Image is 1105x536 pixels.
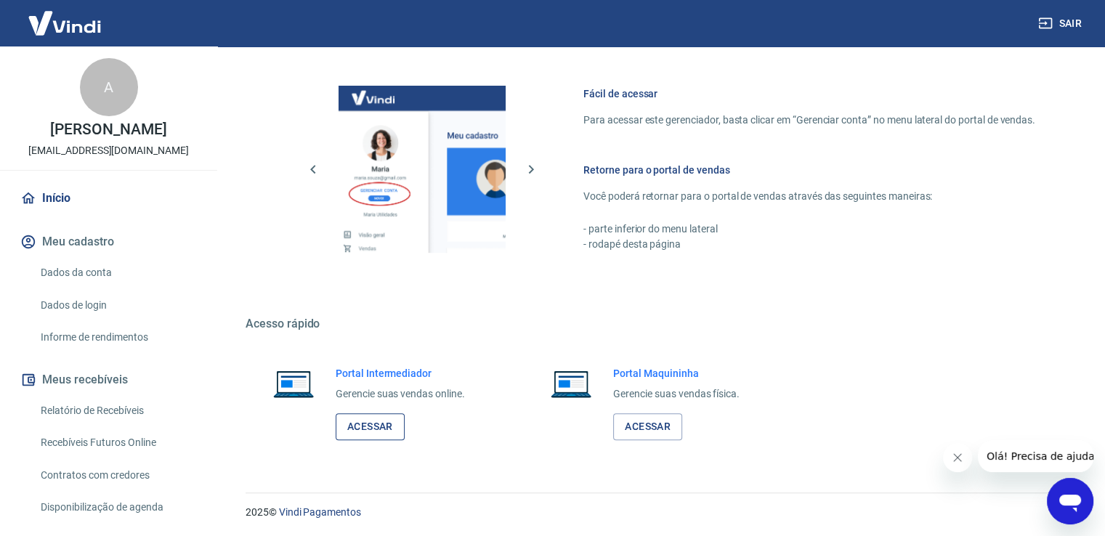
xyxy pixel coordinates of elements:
h6: Portal Intermediador [336,366,465,381]
a: Acessar [336,413,405,440]
p: Gerencie suas vendas online. [336,386,465,402]
a: Dados da conta [35,258,200,288]
p: 2025 © [246,505,1070,520]
a: Relatório de Recebíveis [35,396,200,426]
iframe: Fechar mensagem [943,443,972,472]
button: Meus recebíveis [17,364,200,396]
button: Sair [1035,10,1088,37]
p: [EMAIL_ADDRESS][DOMAIN_NAME] [28,143,189,158]
iframe: Mensagem da empresa [978,440,1093,472]
p: - parte inferior do menu lateral [583,222,1035,237]
p: Você poderá retornar para o portal de vendas através das seguintes maneiras: [583,189,1035,204]
a: Dados de login [35,291,200,320]
h6: Fácil de acessar [583,86,1035,101]
p: - rodapé desta página [583,237,1035,252]
a: Informe de rendimentos [35,322,200,352]
p: Para acessar este gerenciador, basta clicar em “Gerenciar conta” no menu lateral do portal de ven... [583,113,1035,128]
h5: Acesso rápido [246,317,1070,331]
img: Imagem de um notebook aberto [263,366,324,401]
img: Vindi [17,1,112,45]
a: Recebíveis Futuros Online [35,428,200,458]
p: Gerencie suas vendas física. [613,386,740,402]
h6: Portal Maquininha [613,366,740,381]
a: Início [17,182,200,214]
div: A [80,58,138,116]
h6: Retorne para o portal de vendas [583,163,1035,177]
a: Disponibilização de agenda [35,492,200,522]
p: [PERSON_NAME] [50,122,166,137]
img: Imagem da dashboard mostrando o botão de gerenciar conta na sidebar no lado esquerdo [339,86,506,253]
img: Imagem de um notebook aberto [541,366,602,401]
iframe: Botão para abrir a janela de mensagens [1047,478,1093,524]
a: Contratos com credores [35,460,200,490]
a: Vindi Pagamentos [279,506,361,518]
span: Olá! Precisa de ajuda? [9,10,122,22]
button: Meu cadastro [17,226,200,258]
a: Acessar [613,413,682,440]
